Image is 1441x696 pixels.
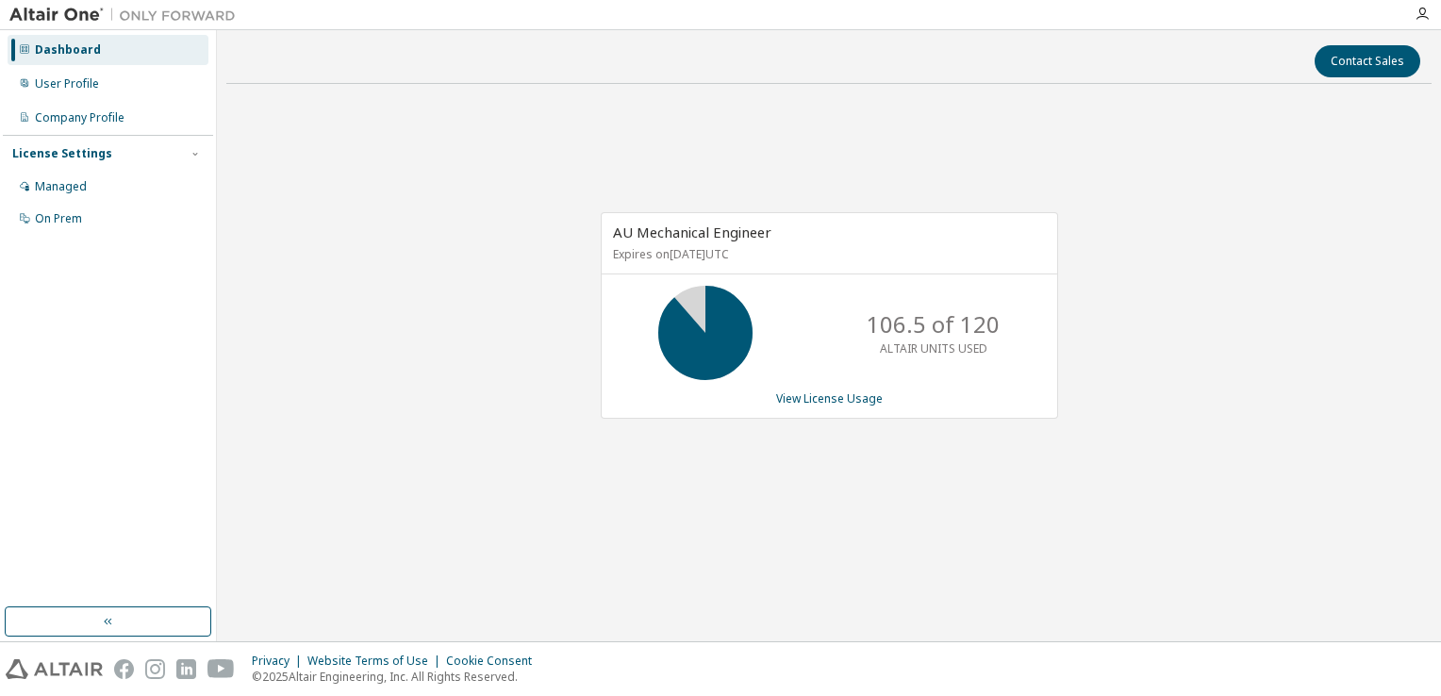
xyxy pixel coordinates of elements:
div: On Prem [35,211,82,226]
img: youtube.svg [207,659,235,679]
div: License Settings [12,146,112,161]
span: AU Mechanical Engineer [613,223,771,241]
div: Cookie Consent [446,654,543,669]
p: 106.5 of 120 [867,308,1000,340]
img: facebook.svg [114,659,134,679]
p: © 2025 Altair Engineering, Inc. All Rights Reserved. [252,669,543,685]
button: Contact Sales [1315,45,1420,77]
img: Altair One [9,6,245,25]
div: User Profile [35,76,99,91]
div: Managed [35,179,87,194]
div: Dashboard [35,42,101,58]
div: Privacy [252,654,307,669]
img: linkedin.svg [176,659,196,679]
p: Expires on [DATE] UTC [613,246,1041,262]
div: Company Profile [35,110,124,125]
img: altair_logo.svg [6,659,103,679]
a: View License Usage [776,390,883,406]
p: ALTAIR UNITS USED [880,340,987,356]
img: instagram.svg [145,659,165,679]
div: Website Terms of Use [307,654,446,669]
